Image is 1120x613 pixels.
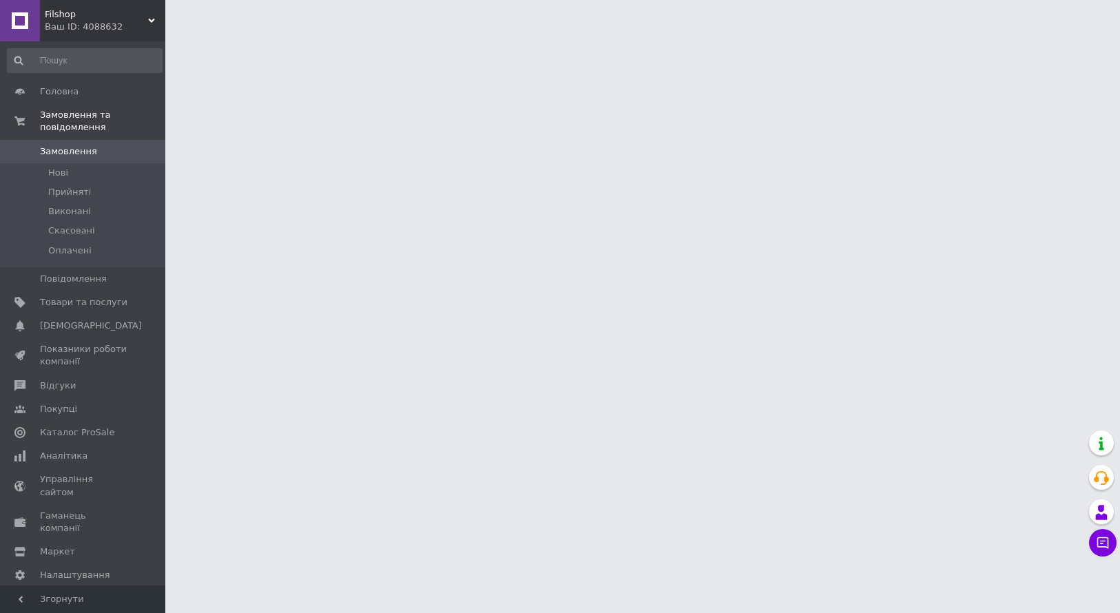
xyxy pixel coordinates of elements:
span: Налаштування [40,569,110,581]
span: Аналітика [40,450,87,462]
span: Виконані [48,205,91,218]
span: Замовлення [40,145,97,158]
span: Показники роботи компанії [40,343,127,368]
span: Скасовані [48,225,95,237]
span: Оплачені [48,245,92,257]
span: Замовлення та повідомлення [40,109,165,134]
span: Товари та послуги [40,296,127,309]
span: Управління сайтом [40,473,127,498]
button: Чат з покупцем [1089,529,1117,557]
span: [DEMOGRAPHIC_DATA] [40,320,142,332]
span: Головна [40,85,79,98]
input: Пошук [7,48,163,73]
span: Відгуки [40,380,76,392]
div: Ваш ID: 4088632 [45,21,165,33]
span: Маркет [40,546,75,558]
span: Каталог ProSale [40,426,114,439]
span: Гаманець компанії [40,510,127,534]
span: Filshop [45,8,148,21]
span: Покупці [40,403,77,415]
span: Повідомлення [40,273,107,285]
span: Прийняті [48,186,91,198]
span: Нові [48,167,68,179]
